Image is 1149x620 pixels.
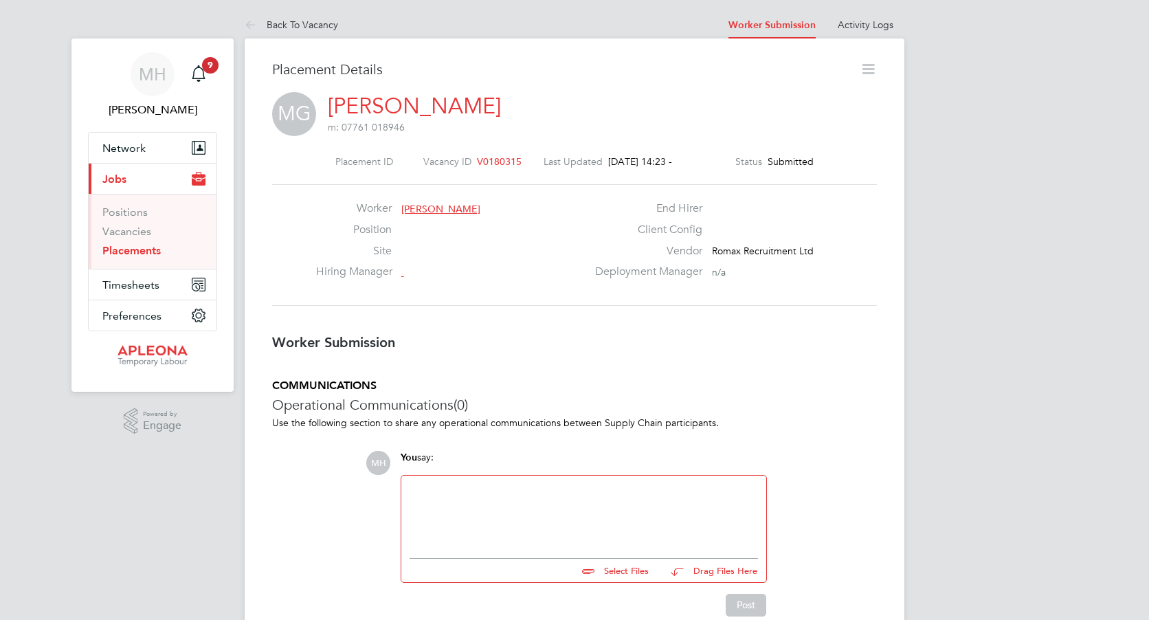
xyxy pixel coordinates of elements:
span: Jobs [102,173,126,186]
span: Engage [143,420,181,432]
a: Powered byEngage [124,408,182,434]
label: Last Updated [544,155,603,168]
span: MG [272,92,316,136]
a: MH[PERSON_NAME] [88,52,217,118]
label: Vacancy ID [423,155,471,168]
span: [PERSON_NAME] [401,203,480,215]
span: Network [102,142,146,155]
h3: Operational Communications [272,396,877,414]
label: Position [316,223,392,237]
span: Powered by [143,408,181,420]
a: Go to home page [88,345,217,367]
b: Worker Submission [272,334,395,351]
label: Deployment Manager [587,265,702,279]
div: say: [401,451,767,475]
span: (0) [454,396,468,414]
a: Positions [102,206,148,219]
nav: Main navigation [71,38,234,392]
label: Placement ID [335,155,393,168]
label: Status [735,155,762,168]
span: You [401,452,417,463]
span: MH [139,65,166,83]
a: [PERSON_NAME] [328,93,501,120]
label: Hiring Manager [316,265,392,279]
span: Michael Haycock [88,102,217,118]
span: 9 [202,57,219,74]
span: Romax Recruitment Ltd [712,245,814,257]
button: Drag Files Here [660,557,758,586]
a: Activity Logs [838,19,893,31]
label: Client Config [587,223,702,237]
label: Worker [316,201,392,216]
p: Use the following section to share any operational communications between Supply Chain participants. [272,417,877,429]
img: apleona-logo-retina.png [118,345,188,367]
span: Submitted [768,155,814,168]
span: n/a [712,266,726,278]
label: Site [316,244,392,258]
a: Back To Vacancy [245,19,338,31]
a: 9 [185,52,212,96]
div: Jobs [89,194,216,269]
span: Preferences [102,309,161,322]
label: End Hirer [587,201,702,216]
a: Placements [102,244,161,257]
h5: COMMUNICATIONS [272,379,877,393]
span: V0180315 [477,155,522,168]
button: Preferences [89,300,216,331]
h3: Placement Details [272,60,849,78]
button: Timesheets [89,269,216,300]
a: Vacancies [102,225,151,238]
span: [DATE] 14:23 - [608,155,672,168]
button: Jobs [89,164,216,194]
button: Network [89,133,216,163]
a: Worker Submission [728,19,816,31]
label: Vendor [587,244,702,258]
span: MH [366,451,390,475]
span: m: 07761 018946 [328,121,405,133]
button: Post [726,594,766,616]
span: Timesheets [102,278,159,291]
